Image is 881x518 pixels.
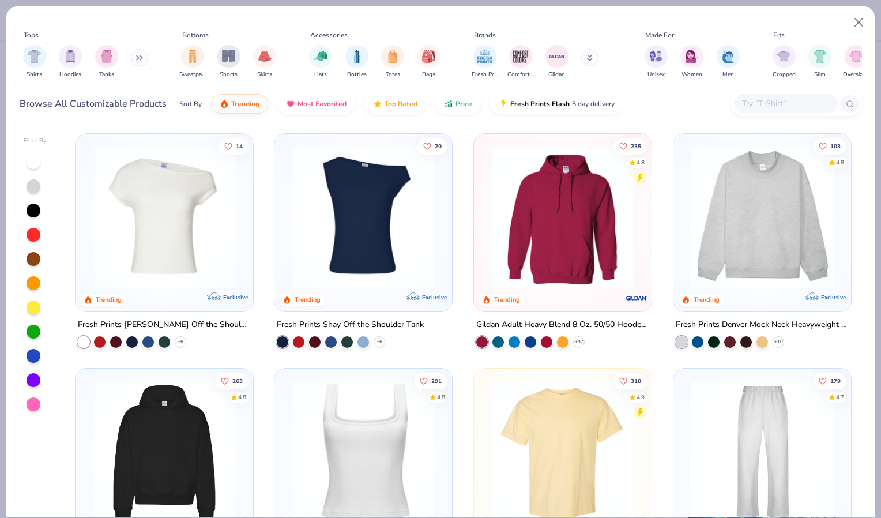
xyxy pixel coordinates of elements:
[277,318,424,332] div: Fresh Prints Shay Off the Shoulder Tank
[186,50,199,63] img: Sweatpants Image
[217,45,240,79] button: filter button
[512,48,529,65] img: Comfort Colors Image
[64,50,77,63] img: Hoodies Image
[499,99,508,108] img: flash.gif
[722,70,734,79] span: Men
[836,393,844,401] div: 4.7
[415,373,448,389] button: Like
[472,45,498,79] button: filter button
[572,97,615,111] span: 5 day delivery
[422,50,435,63] img: Bags Image
[222,50,235,63] img: Shorts Image
[59,45,82,79] button: filter button
[179,45,206,79] div: filter for Sweatpants
[435,94,481,114] button: Price
[87,145,242,288] img: a1c94bf0-cbc2-4c5c-96ec-cab3b8502a7f
[417,45,440,79] div: filter for Bags
[680,45,703,79] div: filter for Women
[435,143,442,149] span: 20
[830,143,841,149] span: 103
[178,339,183,346] span: + 6
[78,318,251,332] div: Fresh Prints [PERSON_NAME] Off the Shoulder Top
[223,294,247,301] span: Exclusive
[373,99,382,108] img: TopRated.gif
[418,138,448,154] button: Like
[548,70,565,79] span: Gildan
[637,393,645,401] div: 4.9
[277,94,355,114] button: Most Favorited
[631,378,641,384] span: 310
[455,99,472,108] span: Price
[95,45,118,79] div: filter for Tanks
[236,143,243,149] span: 14
[28,50,41,63] img: Shirts Image
[476,318,649,332] div: Gildan Adult Heavy Blend 8 Oz. 50/50 Hooded Sweatshirt
[685,145,839,288] img: f5d85501-0dbb-4ee4-b115-c08fa3845d83
[814,50,826,63] img: Slim Image
[645,30,674,40] div: Made For
[364,94,426,114] button: Top Rated
[386,70,400,79] span: Totes
[220,70,238,79] span: Shorts
[417,45,440,79] button: filter button
[613,138,647,154] button: Like
[179,45,206,79] button: filter button
[510,99,570,108] span: Fresh Prints Flash
[219,138,249,154] button: Like
[507,70,534,79] span: Comfort Colors
[241,145,396,288] img: 89f4990a-e188-452c-92a7-dc547f941a57
[649,50,662,63] img: Unisex Image
[179,99,202,109] div: Sort By
[848,12,870,33] button: Close
[438,393,446,401] div: 4.8
[717,45,740,79] button: filter button
[637,158,645,167] div: 4.8
[814,70,826,79] span: Slim
[211,94,268,114] button: Trending
[432,378,442,384] span: 291
[351,50,363,63] img: Bottles Image
[253,45,276,79] div: filter for Skirts
[231,99,259,108] span: Trending
[27,70,42,79] span: Shirts
[836,158,844,167] div: 4.8
[100,50,113,63] img: Tanks Image
[309,45,332,79] button: filter button
[422,70,435,79] span: Bags
[813,138,846,154] button: Like
[381,45,404,79] button: filter button
[645,45,668,79] div: filter for Unisex
[23,45,46,79] div: filter for Shirts
[381,45,404,79] div: filter for Totes
[645,45,668,79] button: filter button
[821,294,846,301] span: Exclusive
[179,70,206,79] span: Sweatpants
[830,378,841,384] span: 179
[613,373,647,389] button: Like
[23,45,46,79] button: filter button
[545,45,568,79] button: filter button
[843,45,869,79] button: filter button
[490,94,623,114] button: Fresh Prints Flash5 day delivery
[253,45,276,79] button: filter button
[257,70,272,79] span: Skirts
[849,50,863,63] img: Oversized Image
[238,393,246,401] div: 4.8
[741,97,830,110] input: Try "T-Shirt"
[215,373,249,389] button: Like
[507,45,534,79] div: filter for Comfort Colors
[309,45,332,79] div: filter for Hats
[386,50,399,63] img: Totes Image
[680,45,703,79] button: filter button
[95,45,118,79] button: filter button
[545,45,568,79] div: filter for Gildan
[24,137,47,145] div: Filter By
[676,318,849,332] div: Fresh Prints Denver Mock Neck Heavyweight Sweatshirt
[385,99,417,108] span: Top Rated
[774,339,782,346] span: + 10
[314,50,327,63] img: Hats Image
[258,50,272,63] img: Skirts Image
[813,373,846,389] button: Like
[286,145,440,288] img: 5716b33b-ee27-473a-ad8a-9b8687048459
[722,50,735,63] img: Men Image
